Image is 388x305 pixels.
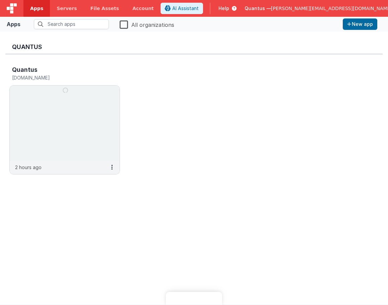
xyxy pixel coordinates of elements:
input: Search apps [34,19,109,29]
div: Apps [7,20,20,28]
span: Help [218,5,229,12]
span: AI Assistant [172,5,199,12]
span: Servers [57,5,77,12]
span: File Assets [90,5,119,12]
button: AI Assistant [160,3,203,14]
button: New app [343,18,377,30]
label: All organizations [120,19,174,29]
span: Quantus — [245,5,271,12]
h3: Quantus [12,66,38,73]
h5: [DOMAIN_NAME] [12,75,103,80]
span: Apps [30,5,43,12]
h3: Quantus [12,44,376,50]
p: 2 hours ago [15,164,42,171]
